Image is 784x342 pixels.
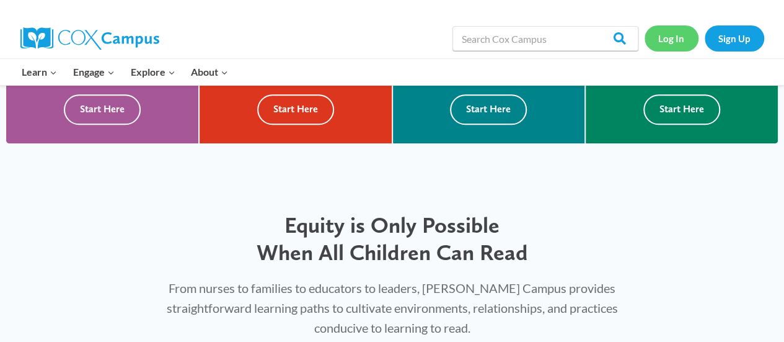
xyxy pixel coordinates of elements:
button: Child menu of Engage [65,59,123,85]
button: Start Here [643,94,720,125]
button: Start Here [64,94,141,125]
a: Sign Up [705,25,764,51]
p: From nurses to families to educators to leaders, [PERSON_NAME] Campus provides straightforward le... [152,278,632,338]
img: Cox Campus [20,27,159,50]
button: Start Here [257,94,334,125]
button: Child menu of Explore [123,59,183,85]
nav: Secondary Navigation [645,25,764,51]
a: Log In [645,25,698,51]
button: Child menu of About [183,59,236,85]
nav: Primary Navigation [14,59,236,85]
span: Equity is Only Possible When All Children Can Read [257,212,528,265]
input: Search Cox Campus [452,26,638,51]
button: Start Here [450,94,527,125]
button: Child menu of Learn [14,59,66,85]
